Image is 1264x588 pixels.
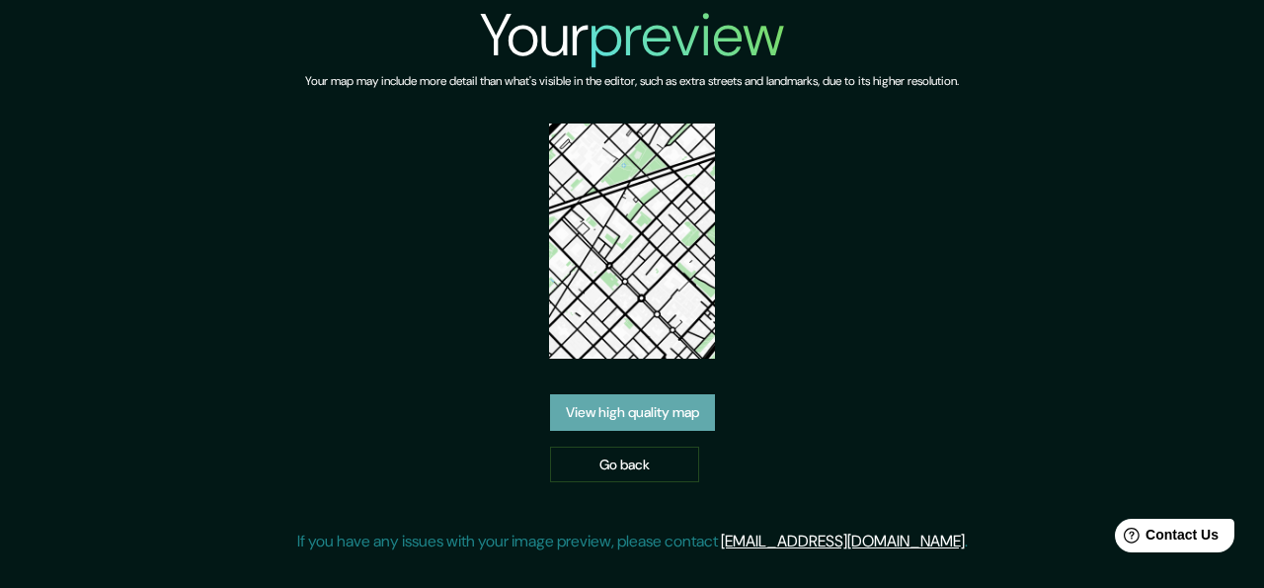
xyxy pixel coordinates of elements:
p: If you have any issues with your image preview, please contact . [297,530,968,553]
a: Go back [550,447,699,483]
h6: Your map may include more detail than what's visible in the editor, such as extra streets and lan... [305,71,959,92]
iframe: Help widget launcher [1088,511,1242,566]
a: [EMAIL_ADDRESS][DOMAIN_NAME] [721,531,965,551]
img: created-map-preview [549,124,716,359]
a: View high quality map [550,394,715,431]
